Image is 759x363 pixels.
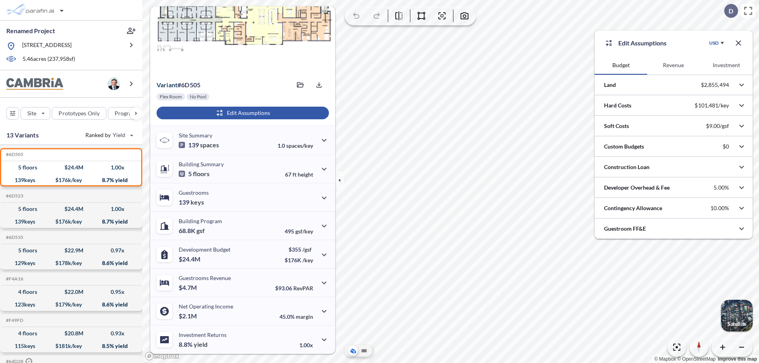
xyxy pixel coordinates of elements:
[160,94,182,100] p: Flex Room
[179,170,210,178] p: 5
[721,300,753,331] img: Switcher Image
[6,130,39,140] p: 13 Variants
[179,275,231,281] p: Guestrooms Revenue
[701,81,729,88] p: $2,855,494
[278,142,313,149] p: 1.0
[6,78,63,90] img: BrandImage
[285,246,313,253] p: $355
[285,171,313,178] p: 67
[604,122,629,130] p: Soft Costs
[654,356,676,362] a: Mapbox
[348,346,358,355] button: Aerial View
[4,152,23,157] h5: Click to copy the code
[714,184,729,191] p: 5.00%
[718,356,757,362] a: Improve this map
[59,109,100,117] p: Prototypes Only
[296,313,313,320] span: margin
[179,198,204,206] p: 139
[695,102,729,109] p: $101,481/key
[27,109,36,117] p: Site
[647,56,700,75] button: Revenue
[194,340,208,348] span: yield
[108,107,151,120] button: Program
[729,8,733,15] p: D
[21,107,50,120] button: Site
[179,218,222,224] p: Building Program
[727,321,746,327] p: Satellite
[285,257,313,263] p: $176K
[190,94,206,100] p: No Pool
[677,356,716,362] a: OpenStreetMap
[4,276,23,282] h5: Click to copy the code
[279,313,313,320] p: 45.0%
[145,352,179,361] a: Mapbox homepage
[79,129,138,141] button: Ranked by Yield
[22,41,72,51] p: [STREET_ADDRESS]
[723,143,729,150] p: $0
[293,285,313,292] span: RevPAR
[604,102,631,109] p: Hard Costs
[6,26,55,35] p: Renamed Project
[179,255,202,263] p: $24.4M
[179,312,198,320] p: $2.1M
[706,122,729,130] p: $9.00/gsf
[604,204,662,212] p: Contingency Allowance
[359,346,369,355] button: Site Plan
[179,132,212,139] p: Site Summary
[179,161,224,167] p: Building Summary
[179,189,209,196] p: Guestrooms
[4,235,23,240] h5: Click to copy the code
[721,300,753,331] button: Switcher ImageSatellite
[604,143,644,150] p: Custom Budgets
[299,342,313,348] p: 1.00x
[191,198,204,206] span: keys
[179,141,219,149] p: 139
[113,131,126,139] span: Yield
[157,107,329,119] button: Edit Assumptions
[604,184,670,192] p: Developer Overhead & Fee
[302,246,312,253] span: /gsf
[618,38,666,48] p: Edit Assumptions
[293,171,296,178] span: ft
[710,205,729,212] p: 10.00%
[709,40,719,46] div: USD
[4,193,23,199] h5: Click to copy the code
[700,56,753,75] button: Investment
[193,170,210,178] span: floors
[52,107,106,120] button: Prototypes Only
[115,109,137,117] p: Program
[179,227,205,235] p: 68.8K
[295,228,313,235] span: gsf/key
[23,55,75,64] p: 5.46 acres ( 237,958 sf)
[302,257,313,263] span: /key
[286,142,313,149] span: spaces/key
[179,331,227,338] p: Investment Returns
[275,285,313,292] p: $93.06
[604,225,646,233] p: Guestroom FF&E
[179,340,208,348] p: 8.8%
[196,227,205,235] span: gsf
[604,163,649,171] p: Construction Loan
[157,81,200,89] p: # 6d505
[157,81,177,88] span: Variant
[179,246,230,253] p: Development Budget
[179,284,198,292] p: $4.7M
[604,81,616,89] p: Land
[298,171,313,178] span: height
[108,77,120,90] img: user logo
[285,228,313,235] p: 495
[4,318,23,323] h5: Click to copy the code
[595,56,647,75] button: Budget
[179,303,233,310] p: Net Operating Income
[200,141,219,149] span: spaces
